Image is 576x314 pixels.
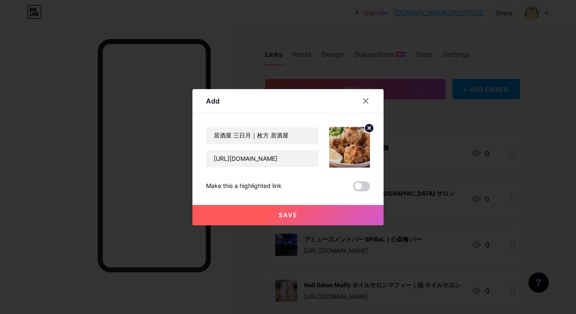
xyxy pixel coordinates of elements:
input: Title [206,127,319,144]
input: URL [206,150,319,167]
div: Make this a highlighted link [206,181,282,191]
button: Save [192,205,384,225]
img: link_thumbnail [329,127,370,168]
div: Add [206,96,220,106]
span: Save [279,211,298,219]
